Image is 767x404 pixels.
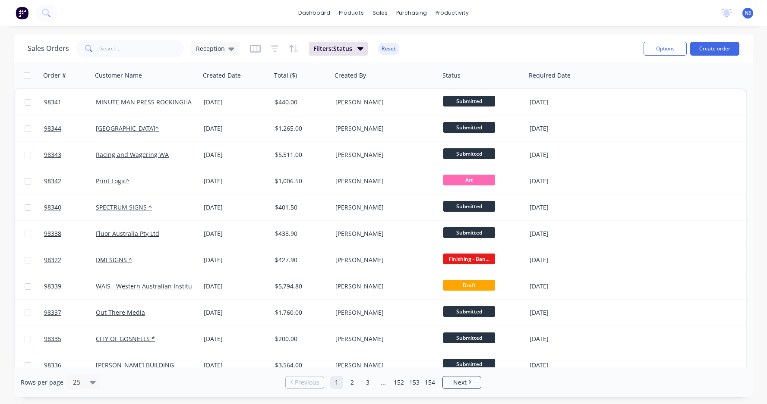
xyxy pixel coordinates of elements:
[392,376,405,389] a: Page 152
[96,177,129,185] a: Print Logic^
[16,6,28,19] img: Factory
[44,168,96,194] a: 98342
[275,177,326,185] div: $1,006.50
[408,376,421,389] a: Page 153
[274,71,297,80] div: Total ($)
[335,6,368,19] div: products
[96,282,222,290] a: WAIS - Western Australian Institute of Sport
[335,124,431,133] div: [PERSON_NAME]
[443,201,495,212] span: Submitted
[44,221,96,247] a: 98338
[44,229,61,238] span: 98338
[44,282,61,291] span: 98339
[275,282,326,291] div: $5,794.80
[335,335,431,343] div: [PERSON_NAME]
[44,308,61,317] span: 98337
[443,175,495,185] span: Art
[275,361,326,370] div: $3,564.00
[529,71,571,80] div: Required Date
[392,6,431,19] div: purchasing
[275,335,326,343] div: $200.00
[44,98,61,106] span: 98341
[96,308,145,316] a: Out There Media
[530,229,598,238] div: [DATE]
[28,44,69,53] h1: Sales Orders
[44,256,61,264] span: 98322
[530,98,598,106] div: [DATE]
[443,280,495,291] span: Draft
[204,361,268,370] div: [DATE]
[44,150,61,159] span: 98343
[282,376,485,389] ul: Pagination
[43,71,66,80] div: Order #
[204,177,268,185] div: [DATE]
[443,332,495,343] span: Submitted
[286,378,324,387] a: Previous page
[204,308,268,317] div: [DATE]
[361,376,374,389] a: Page 3
[44,124,61,133] span: 98344
[96,229,159,238] a: Fluor Australia Pty Ltd
[335,229,431,238] div: [PERSON_NAME]
[96,124,159,132] a: [GEOGRAPHIC_DATA]^
[44,194,96,220] a: 98340
[44,361,61,370] span: 98336
[335,203,431,212] div: [PERSON_NAME]
[44,326,96,352] a: 98335
[530,361,598,370] div: [DATE]
[335,256,431,264] div: [PERSON_NAME]
[204,150,268,159] div: [DATE]
[96,361,174,369] a: [PERSON_NAME] BUILDING
[530,282,598,291] div: [DATE]
[335,308,431,317] div: [PERSON_NAME]
[295,378,319,387] span: Previous
[530,308,598,317] div: [DATE]
[530,335,598,343] div: [DATE]
[368,6,392,19] div: sales
[275,150,326,159] div: $5,511.00
[443,378,481,387] a: Next page
[96,98,197,106] a: MINUTE MAN PRESS ROCKINGHAM
[44,335,61,343] span: 98335
[309,42,368,56] button: Filters:Status
[44,89,96,115] a: 98341
[330,376,343,389] a: Page 1 is your current page
[530,256,598,264] div: [DATE]
[204,229,268,238] div: [DATE]
[275,98,326,106] div: $440.00
[95,71,142,80] div: Customer Name
[96,256,132,264] a: DMI SIGNS ^
[453,378,467,387] span: Next
[44,203,61,212] span: 98340
[530,150,598,159] div: [DATE]
[44,116,96,141] a: 98344
[530,177,598,185] div: [DATE]
[275,229,326,238] div: $438.90
[275,203,326,212] div: $401.50
[204,98,268,106] div: [DATE]
[96,335,155,343] a: CITY OF GOSNELLS *
[335,361,431,370] div: [PERSON_NAME]
[203,71,241,80] div: Created Date
[96,203,152,211] a: SPECTRUM SIGNS ^
[378,43,399,55] button: Reset
[443,359,495,370] span: Submitted
[275,256,326,264] div: $427.90
[335,98,431,106] div: [PERSON_NAME]
[335,177,431,185] div: [PERSON_NAME]
[44,247,96,273] a: 98322
[204,282,268,291] div: [DATE]
[644,42,687,56] button: Options
[44,300,96,326] a: 98337
[443,96,495,106] span: Submitted
[346,376,359,389] a: Page 2
[21,378,63,387] span: Rows per page
[204,124,268,133] div: [DATE]
[294,6,335,19] a: dashboard
[443,148,495,159] span: Submitted
[44,273,96,299] a: 98339
[443,254,495,264] span: Finishing - Ban...
[530,124,598,133] div: [DATE]
[443,306,495,317] span: Submitted
[44,142,96,168] a: 98343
